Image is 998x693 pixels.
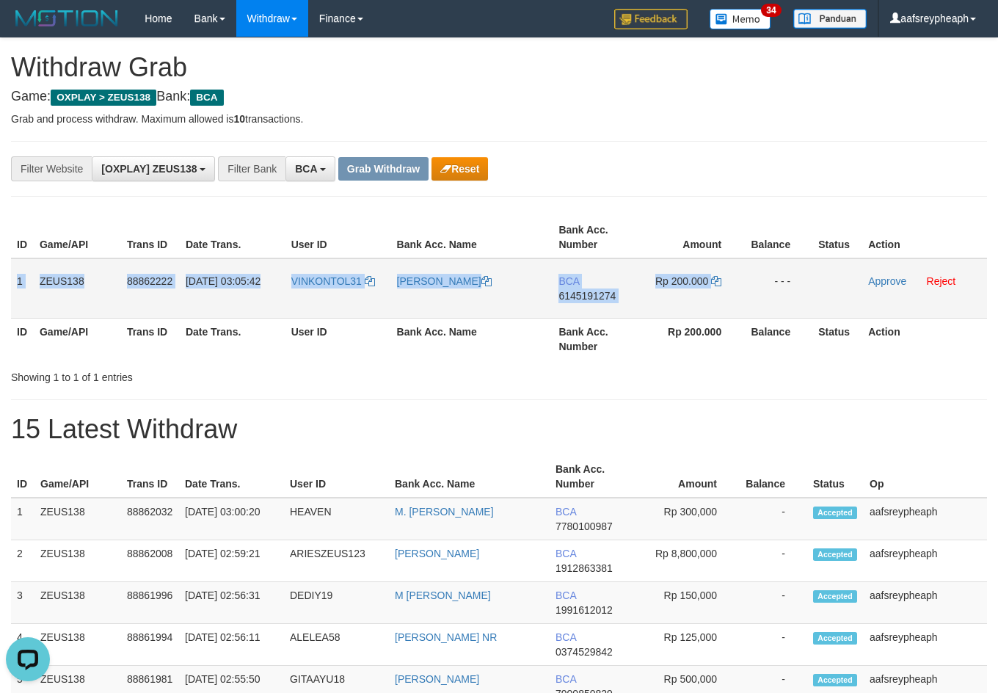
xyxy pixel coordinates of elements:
th: Game/API [34,456,121,498]
th: Bank Acc. Name [389,456,550,498]
span: 88862222 [127,275,172,287]
th: Action [862,217,987,258]
th: Status [812,217,862,258]
td: Rp 150,000 [636,582,739,624]
a: M [PERSON_NAME] [395,589,491,601]
div: Filter Website [11,156,92,181]
a: M. [PERSON_NAME] [395,506,494,518]
th: Amount [640,217,743,258]
th: User ID [285,318,391,360]
span: 34 [761,4,781,17]
th: Date Trans. [179,456,284,498]
a: [PERSON_NAME] [395,548,479,559]
span: Accepted [813,548,857,561]
td: [DATE] 02:56:31 [179,582,284,624]
span: Accepted [813,590,857,603]
th: Balance [743,217,812,258]
span: Accepted [813,507,857,519]
th: Date Trans. [180,217,285,258]
td: [DATE] 03:00:20 [179,498,284,540]
h1: 15 Latest Withdraw [11,415,987,444]
td: [DATE] 02:56:11 [179,624,284,666]
span: Accepted [813,632,857,645]
td: ZEUS138 [34,624,121,666]
td: aafsreypheaph [864,582,987,624]
td: Rp 300,000 [636,498,739,540]
td: aafsreypheaph [864,540,987,582]
th: Bank Acc. Name [391,318,553,360]
td: 88862008 [121,540,179,582]
div: Showing 1 to 1 of 1 entries [11,364,405,385]
th: Trans ID [121,318,180,360]
button: Grab Withdraw [338,157,429,181]
img: Button%20Memo.svg [710,9,771,29]
td: ALELEA58 [284,624,389,666]
th: ID [11,217,34,258]
a: Copy 200000 to clipboard [711,275,721,287]
td: - [739,540,807,582]
span: [OXPLAY] ZEUS138 [101,163,197,175]
td: aafsreypheaph [864,624,987,666]
span: BCA [558,275,579,287]
a: [PERSON_NAME] [397,275,492,287]
th: Bank Acc. Name [391,217,553,258]
th: Op [864,456,987,498]
span: BCA [556,548,576,559]
img: MOTION_logo.png [11,7,123,29]
td: Rp 8,800,000 [636,540,739,582]
td: 2 [11,540,34,582]
span: Accepted [813,674,857,686]
span: Copy 1991612012 to clipboard [556,604,613,616]
th: Action [862,318,987,360]
th: Bank Acc. Number [550,456,636,498]
span: BCA [556,631,576,643]
td: 1 [11,258,34,319]
td: 4 [11,624,34,666]
td: HEAVEN [284,498,389,540]
td: ZEUS138 [34,582,121,624]
span: Copy 7780100987 to clipboard [556,520,613,532]
span: Copy 6145191274 to clipboard [558,290,616,302]
td: ARIESZEUS123 [284,540,389,582]
td: ZEUS138 [34,498,121,540]
td: - [739,582,807,624]
span: BCA [295,163,317,175]
th: Balance [743,318,812,360]
span: VINKONTOL31 [291,275,362,287]
button: [OXPLAY] ZEUS138 [92,156,215,181]
th: Balance [739,456,807,498]
h1: Withdraw Grab [11,53,987,82]
td: - [739,624,807,666]
th: Amount [636,456,739,498]
th: Bank Acc. Number [553,217,640,258]
img: Feedback.jpg [614,9,688,29]
td: Rp 125,000 [636,624,739,666]
button: Reset [431,157,488,181]
th: User ID [285,217,391,258]
td: - - - [743,258,812,319]
th: User ID [284,456,389,498]
th: Trans ID [121,217,180,258]
td: 88862032 [121,498,179,540]
img: panduan.png [793,9,867,29]
a: Reject [927,275,956,287]
span: [DATE] 03:05:42 [186,275,261,287]
th: Date Trans. [180,318,285,360]
td: 88861994 [121,624,179,666]
th: Game/API [34,217,121,258]
td: 88861996 [121,582,179,624]
span: Copy 1912863381 to clipboard [556,562,613,574]
span: BCA [556,673,576,685]
span: OXPLAY > ZEUS138 [51,90,156,106]
span: BCA [556,589,576,601]
span: BCA [190,90,223,106]
td: [DATE] 02:59:21 [179,540,284,582]
td: DEDIY19 [284,582,389,624]
th: Game/API [34,318,121,360]
td: - [739,498,807,540]
span: Copy 0374529842 to clipboard [556,646,613,658]
th: Status [807,456,864,498]
th: Trans ID [121,456,179,498]
th: Bank Acc. Number [553,318,640,360]
div: Filter Bank [218,156,285,181]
